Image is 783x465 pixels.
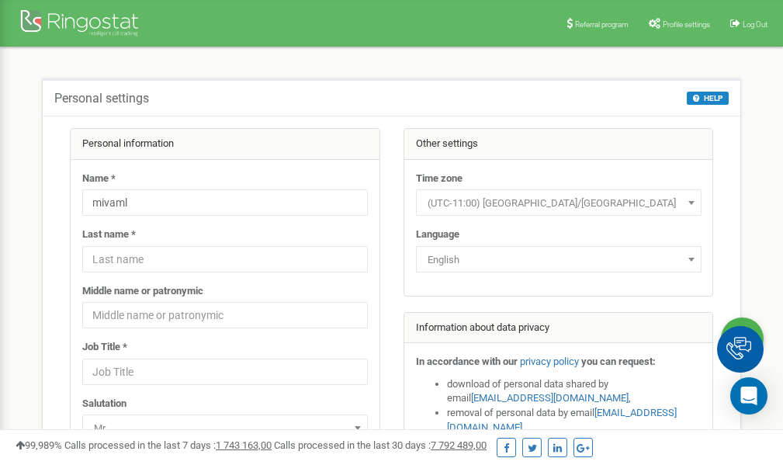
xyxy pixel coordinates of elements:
[88,418,362,439] span: Mr.
[431,439,487,451] u: 7 792 489,00
[82,415,368,441] span: Mr.
[82,302,368,328] input: Middle name or patronymic
[82,284,203,299] label: Middle name or patronymic
[82,340,127,355] label: Job Title *
[416,172,463,186] label: Time zone
[64,439,272,451] span: Calls processed in the last 7 days :
[404,313,713,344] div: Information about data privacy
[663,20,710,29] span: Profile settings
[274,439,487,451] span: Calls processed in the last 30 days :
[575,20,629,29] span: Referral program
[54,92,149,106] h5: Personal settings
[82,227,136,242] label: Last name *
[743,20,767,29] span: Log Out
[416,227,459,242] label: Language
[404,129,713,160] div: Other settings
[416,189,702,216] span: (UTC-11:00) Pacific/Midway
[416,246,702,272] span: English
[16,439,62,451] span: 99,989%
[82,397,126,411] label: Salutation
[416,356,518,367] strong: In accordance with our
[82,246,368,272] input: Last name
[421,249,696,271] span: English
[581,356,656,367] strong: you can request:
[421,193,696,214] span: (UTC-11:00) Pacific/Midway
[82,359,368,385] input: Job Title
[447,377,702,406] li: download of personal data shared by email ,
[730,377,767,415] div: Open Intercom Messenger
[82,172,116,186] label: Name *
[82,189,368,216] input: Name
[471,392,629,404] a: [EMAIL_ADDRESS][DOMAIN_NAME]
[687,92,729,105] button: HELP
[447,406,702,435] li: removal of personal data by email ,
[216,439,272,451] u: 1 743 163,00
[71,129,379,160] div: Personal information
[520,356,579,367] a: privacy policy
